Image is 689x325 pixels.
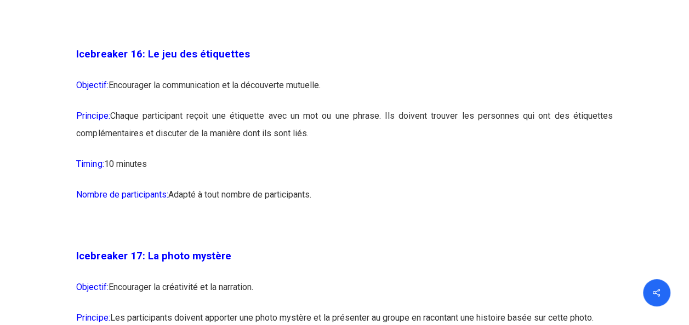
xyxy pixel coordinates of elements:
[76,186,612,217] p: Adapté à tout nombre de participants.
[76,111,110,121] span: Principe:
[76,155,612,186] p: 10 minutes
[76,77,612,107] p: Encourager la communication et la découverte mutuelle.
[76,189,168,200] span: Nombre de participants:
[76,107,612,155] p: Chaque participant reçoit une étiquette avec un mot ou une phrase. Ils doivent trouver les person...
[76,80,108,90] span: Objectif:
[76,282,108,292] span: Objectif:
[76,278,612,309] p: Encourager la créativité et la narration.
[76,250,231,262] span: Icebreaker 17: La photo mystère
[76,159,104,169] span: Timing:
[76,312,110,323] span: Principe:
[76,48,249,60] span: Icebreaker 16: Le jeu des étiquettes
